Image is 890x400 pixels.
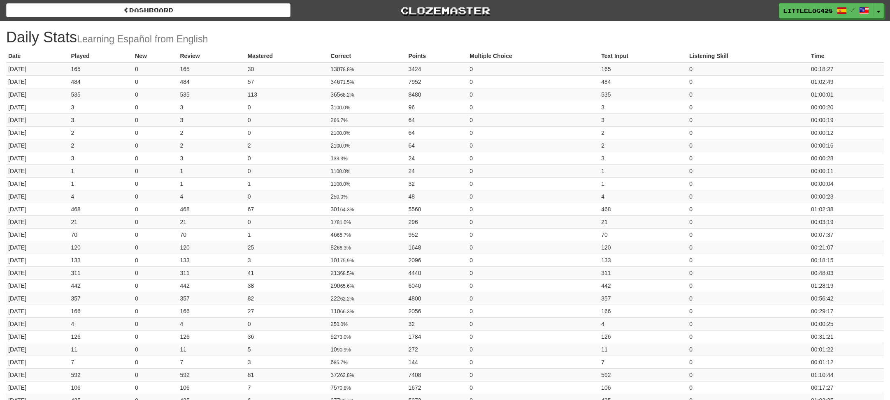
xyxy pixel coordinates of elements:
td: 0 [133,139,178,152]
td: 0 [133,177,178,190]
td: 2 [69,126,133,139]
td: 0 [687,139,809,152]
td: 0 [687,215,809,228]
td: 30 [246,62,329,76]
td: 0 [133,343,178,356]
td: 0 [246,126,329,139]
td: 0 [467,164,599,177]
td: 6 [328,356,406,368]
th: Played [69,50,133,62]
td: [DATE] [6,88,69,101]
td: 952 [406,228,467,241]
td: 301 [328,203,406,215]
td: [DATE] [6,203,69,215]
td: 165 [599,62,687,76]
td: [DATE] [6,139,69,152]
td: 0 [133,356,178,368]
td: 17 [328,215,406,228]
td: 0 [687,126,809,139]
td: 0 [687,62,809,76]
td: 0 [467,101,599,113]
td: 535 [69,88,133,101]
td: 00:00:25 [809,317,884,330]
td: 2 [599,139,687,152]
td: 0 [467,177,599,190]
td: 468 [178,203,245,215]
td: 0 [133,266,178,279]
td: 00:56:42 [809,292,884,305]
td: 110 [328,305,406,317]
th: Points [406,50,467,62]
td: [DATE] [6,190,69,203]
td: 00:18:15 [809,254,884,266]
td: 70 [178,228,245,241]
td: [DATE] [6,177,69,190]
td: 00:00:16 [809,139,884,152]
td: 2096 [406,254,467,266]
td: 70 [69,228,133,241]
td: 1 [178,177,245,190]
th: Mastered [246,50,329,62]
td: 00:00:20 [809,101,884,113]
td: 133 [599,254,687,266]
td: 3 [599,152,687,164]
th: Date [6,50,69,62]
td: 00:00:04 [809,177,884,190]
a: Dashboard [6,3,290,17]
td: 1 [328,177,406,190]
small: 90.9% [337,347,351,353]
td: 0 [467,126,599,139]
td: 00:29:17 [809,305,884,317]
td: 3 [599,113,687,126]
td: 484 [69,75,133,88]
td: 0 [133,152,178,164]
td: 0 [133,330,178,343]
td: 2 [328,113,406,126]
td: 0 [687,177,809,190]
td: 0 [467,266,599,279]
td: 4 [599,190,687,203]
td: [DATE] [6,266,69,279]
td: 4 [178,190,245,203]
td: 3 [178,152,245,164]
td: 21 [69,215,133,228]
td: 0 [687,203,809,215]
td: 0 [133,113,178,126]
td: 0 [687,152,809,164]
td: 1 [69,164,133,177]
td: 4 [69,317,133,330]
th: Multiple Choice [467,50,599,62]
td: 0 [467,254,599,266]
td: [DATE] [6,241,69,254]
th: Time [809,50,884,62]
small: Learning Español from English [77,34,208,44]
td: 0 [687,228,809,241]
td: 113 [246,88,329,101]
td: 36 [246,330,329,343]
td: 1648 [406,241,467,254]
td: 0 [467,330,599,343]
td: 442 [69,279,133,292]
td: [DATE] [6,113,69,126]
td: 1 [246,228,329,241]
td: 0 [246,215,329,228]
td: 0 [133,254,178,266]
td: [DATE] [6,343,69,356]
td: 357 [69,292,133,305]
td: 484 [599,75,687,88]
td: 0 [467,279,599,292]
small: 71.5% [340,79,354,85]
span: / [851,7,855,12]
td: 2 [178,126,245,139]
td: 0 [133,126,178,139]
td: 32 [406,317,467,330]
td: 2 [599,126,687,139]
td: 442 [599,279,687,292]
td: 7952 [406,75,467,88]
td: 0 [467,241,599,254]
td: 166 [599,305,687,317]
small: 100.0% [334,169,350,174]
td: 00:31:21 [809,330,884,343]
td: 3 [246,254,329,266]
td: 120 [599,241,687,254]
